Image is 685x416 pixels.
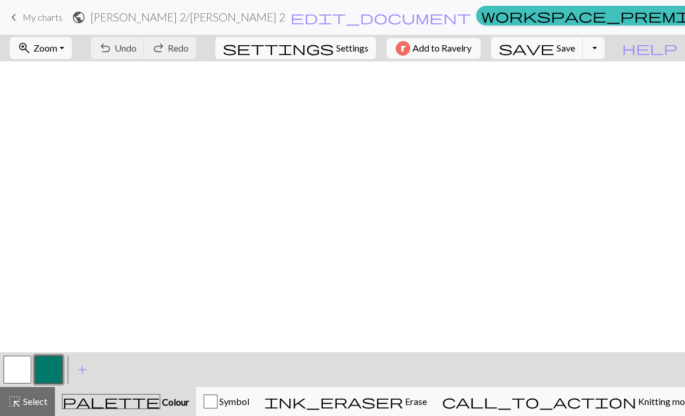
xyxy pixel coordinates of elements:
button: Zoom [10,37,72,59]
span: Save [557,42,575,53]
button: Symbol [196,387,257,416]
span: save [499,40,554,56]
button: Erase [257,387,434,416]
span: Symbol [218,396,249,407]
i: Settings [223,41,334,55]
span: Settings [336,41,369,55]
span: add [75,362,89,378]
span: palette [62,393,160,410]
span: edit_document [290,9,471,25]
span: Select [21,396,47,407]
span: My charts [23,12,62,23]
button: Colour [55,387,196,416]
span: Add to Ravelry [413,41,472,56]
span: ink_eraser [264,393,403,410]
button: Add to Ravelry [386,38,481,59]
h2: [PERSON_NAME] 2 / [PERSON_NAME] 2 [90,10,285,24]
button: Save [491,37,583,59]
span: settings [223,40,334,56]
button: SettingsSettings [215,37,376,59]
span: highlight_alt [8,393,21,410]
span: Erase [403,396,427,407]
span: help [622,40,677,56]
span: keyboard_arrow_left [7,9,21,25]
span: call_to_action [442,393,636,410]
span: public [72,9,86,25]
a: My charts [7,8,62,27]
img: Ravelry [396,41,410,56]
span: Zoom [34,42,57,53]
span: Colour [160,396,189,407]
span: zoom_in [17,40,31,56]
